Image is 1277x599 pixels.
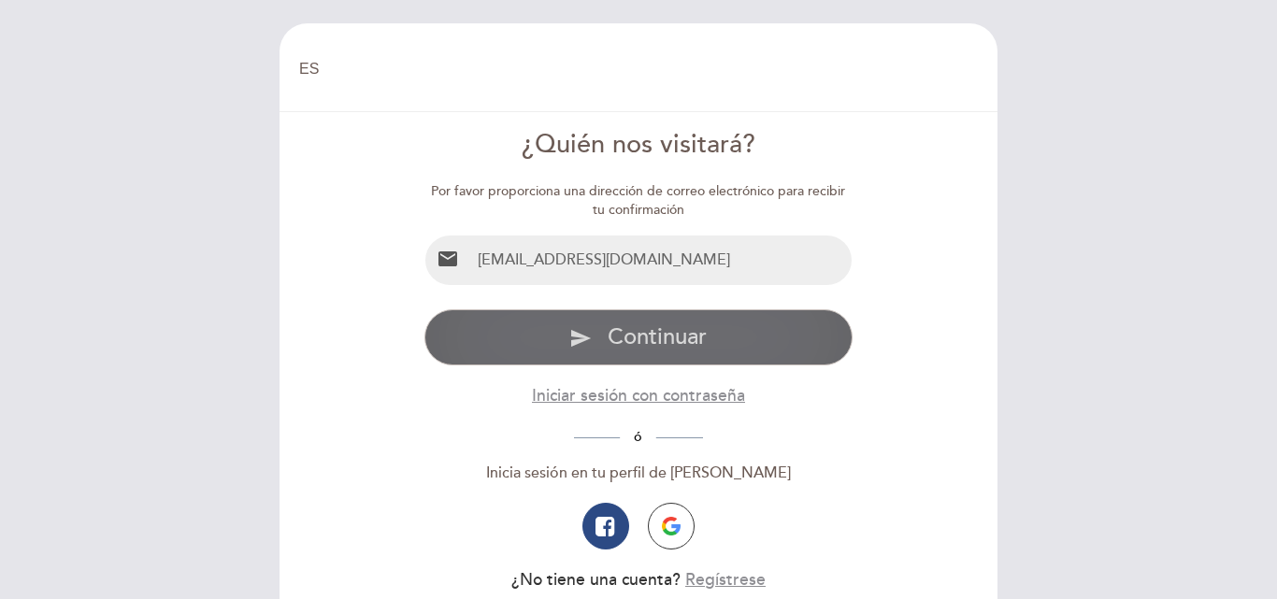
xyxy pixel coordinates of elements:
button: send Continuar [424,309,854,365]
i: send [569,327,592,349]
div: Por favor proporciona una dirección de correo electrónico para recibir tu confirmación [424,182,854,220]
img: icon-google.png [662,517,681,535]
input: Email [470,235,853,285]
i: email [437,248,459,270]
div: ¿Quién nos visitará? [424,127,854,164]
span: ¿No tiene una cuenta? [511,570,681,590]
button: Iniciar sesión con contraseña [532,384,745,407]
button: Regístrese [685,568,766,592]
span: Continuar [608,323,707,350]
span: ó [620,429,656,445]
div: Inicia sesión en tu perfil de [PERSON_NAME] [424,463,854,484]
